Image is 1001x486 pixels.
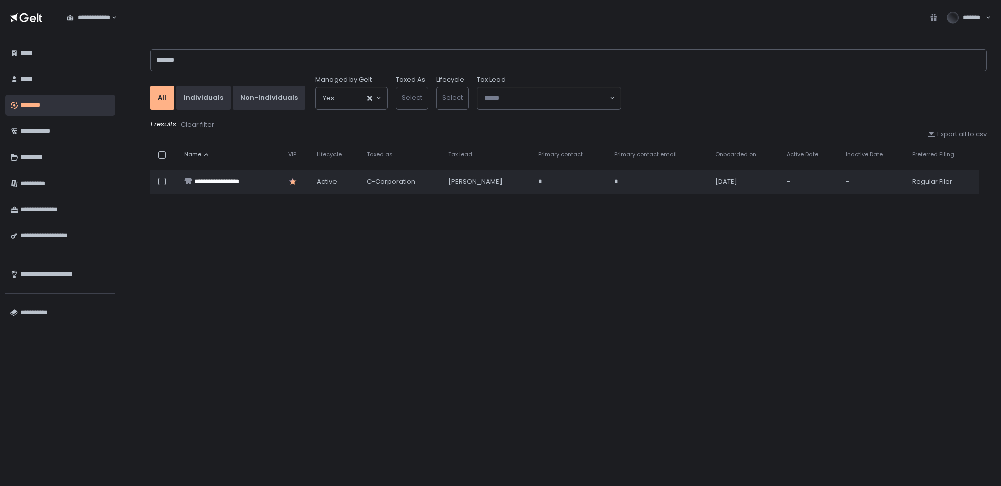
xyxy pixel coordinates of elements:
span: Select [402,93,422,102]
button: Export all to csv [927,130,987,139]
span: Preferred Filing [912,151,954,158]
span: Primary contact email [614,151,677,158]
div: Non-Individuals [240,93,298,102]
input: Search for option [110,13,111,23]
button: Non-Individuals [233,86,305,110]
label: Lifecycle [436,75,464,84]
div: Search for option [477,87,621,109]
div: 1 results [150,120,987,130]
span: Taxed as [367,151,393,158]
button: Clear filter [180,120,215,130]
span: active [317,177,337,186]
div: Clear filter [181,120,214,129]
span: Managed by Gelt [315,75,372,84]
div: Search for option [60,7,117,28]
span: Primary contact [538,151,583,158]
div: - [787,177,834,186]
div: All [158,93,166,102]
div: Regular Filer [912,177,973,186]
button: Individuals [176,86,231,110]
span: Yes [323,93,335,103]
div: C-Corporation [367,177,437,186]
span: Lifecycle [317,151,342,158]
div: [DATE] [715,177,775,186]
button: Clear Selected [367,96,372,101]
div: - [846,177,900,186]
button: All [150,86,174,110]
div: Individuals [184,93,223,102]
span: Tax Lead [477,75,506,84]
input: Search for option [335,93,366,103]
span: Inactive Date [846,151,883,158]
div: [PERSON_NAME] [448,177,526,186]
div: Search for option [316,87,387,109]
span: VIP [288,151,296,158]
span: Name [184,151,201,158]
span: Tax lead [448,151,472,158]
input: Search for option [484,93,609,103]
span: Select [442,93,463,102]
label: Taxed As [396,75,425,84]
span: Active Date [787,151,818,158]
span: Onboarded on [715,151,756,158]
